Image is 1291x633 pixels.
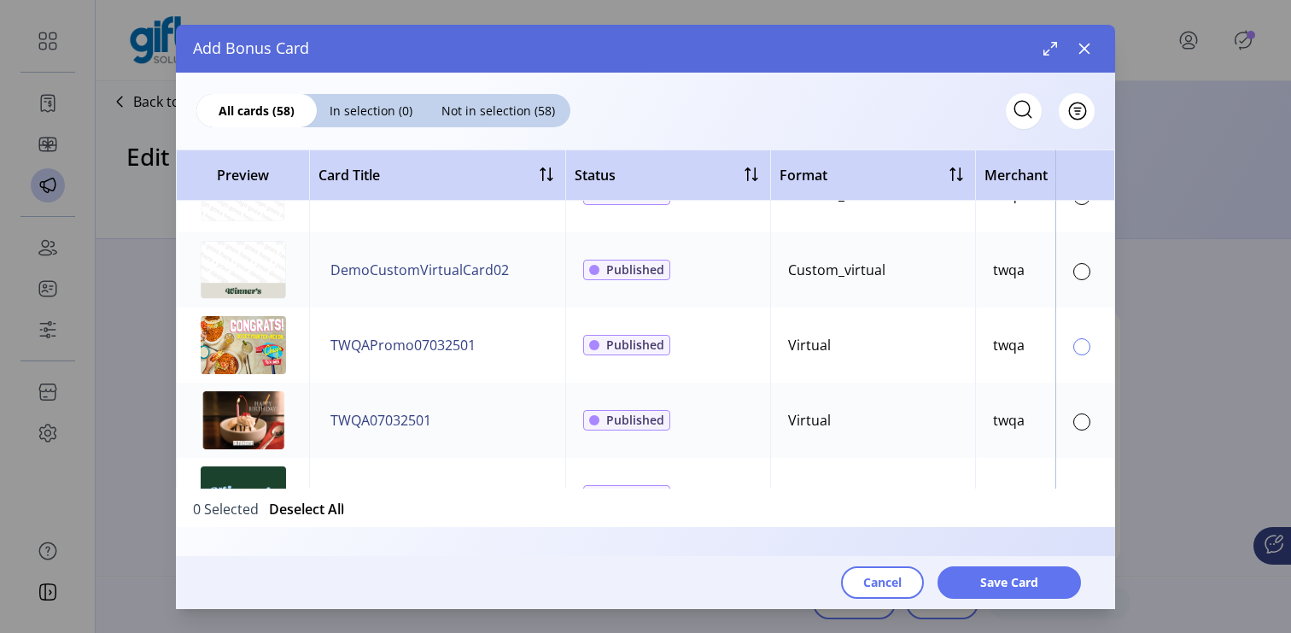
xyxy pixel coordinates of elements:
[788,410,831,431] div: Virtual
[201,316,286,374] img: preview
[425,102,570,120] span: Not in selection (58)
[863,573,902,591] span: Cancel
[606,486,664,504] span: Published
[1059,93,1095,129] button: Filter Button
[201,241,286,299] img: preview
[993,410,1025,431] div: twqa
[201,466,286,525] img: preview
[993,260,1025,280] div: twqa
[327,482,374,509] button: delete
[606,261,664,278] span: Published
[201,391,286,449] img: preview
[984,165,1048,185] span: Merchant
[196,102,317,120] span: All cards (58)
[327,407,435,434] button: TWQA07032501
[330,410,431,431] span: TWQA07032501
[327,331,479,359] button: TWQAPromo07032501
[196,94,317,127] div: All cards (58)
[269,499,344,519] button: Deselect All
[318,165,380,185] span: Card Title
[993,335,1025,355] div: twqa
[980,573,1038,591] span: Save Card
[993,485,1025,506] div: twqa
[327,256,512,284] button: DemoCustomVirtualCard02
[330,335,476,355] span: TWQAPromo07032501
[425,94,570,127] div: Not in selection (58)
[317,102,425,120] span: In selection (0)
[841,566,924,599] button: Cancel
[193,37,309,60] span: Add Bonus Card
[606,411,664,429] span: Published
[193,499,259,517] span: 0 Selected
[330,260,509,280] span: DemoCustomVirtualCard02
[788,260,885,280] div: Custom_virtual
[185,165,301,185] span: Preview
[606,336,664,354] span: Published
[780,165,827,185] span: Format
[1037,35,1064,62] button: Maximize
[788,485,831,506] div: Virtual
[938,566,1081,599] button: Save Card
[575,165,616,185] div: Status
[317,94,425,127] div: In selection (0)
[330,485,371,506] span: delete
[788,335,831,355] div: Virtual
